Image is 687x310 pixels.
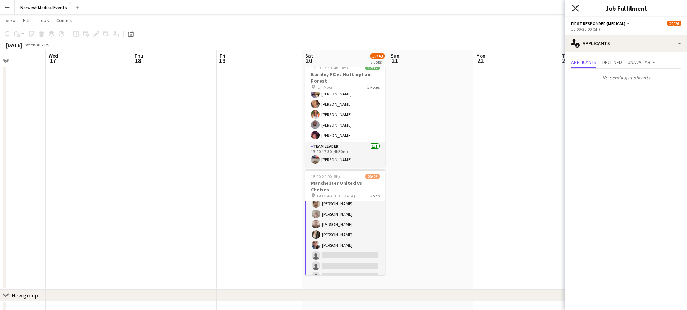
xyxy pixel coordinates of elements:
span: Declined [602,60,622,65]
span: 19 [219,56,225,65]
span: Fri [220,53,225,59]
div: 3 Jobs [371,59,384,65]
h3: Burnley FC vs Nottingham Forest [305,71,385,84]
app-card-role: Team Leader1/113:00-17:30 (4h30m)[PERSON_NAME] [305,142,385,167]
span: First Responder (Medical) [571,21,625,26]
span: 20 [304,56,313,65]
span: Wed [49,53,58,59]
div: BST [44,42,52,48]
span: Week 38 [24,42,42,48]
span: 3 Roles [367,84,380,90]
span: 37/48 [370,53,385,59]
span: [GEOGRAPHIC_DATA] [316,193,355,198]
h3: Job Fulfilment [565,4,687,13]
div: [DATE] [6,41,22,49]
div: New group [11,292,38,299]
a: Edit [20,16,34,25]
span: Sat [305,53,313,59]
button: Norwest Medical Events [15,0,73,14]
button: First Responder (Medical) [571,21,631,26]
span: Tue [562,53,570,59]
span: Turf Moor [316,84,332,90]
div: 15:00-20:00 (5h) [571,26,681,32]
span: Comms [56,17,72,24]
app-job-card: 15:00-20:00 (5h)20/26Manchester United vs Chelsea [GEOGRAPHIC_DATA]3 Roles[PERSON_NAME][PERSON_NA... [305,169,385,275]
span: 15:00-20:00 (5h) [311,174,340,179]
app-job-card: 13:00-17:30 (4h30m)12/12Burnley FC vs Nottingham Forest Turf Moor3 Roles[PERSON_NAME][PERSON_NAME... [305,61,385,167]
a: Comms [53,16,75,25]
span: 20/26 [365,174,380,179]
p: No pending applicants [565,72,687,84]
span: 18 [133,56,143,65]
span: Jobs [38,17,49,24]
span: Unavailable [628,60,655,65]
span: Edit [23,17,31,24]
span: Mon [476,53,486,59]
span: 13:00-17:30 (4h30m) [311,65,348,70]
span: Thu [134,53,143,59]
span: 20/26 [667,21,681,26]
span: 21 [390,56,399,65]
span: 3 Roles [367,193,380,198]
span: 12/12 [365,65,380,70]
span: 22 [475,56,486,65]
span: View [6,17,16,24]
span: 23 [561,56,570,65]
a: Jobs [35,16,52,25]
a: View [3,16,19,25]
span: Sun [391,53,399,59]
span: Applicants [571,60,596,65]
h3: Manchester United vs Chelsea [305,180,385,193]
div: Applicants [565,35,687,52]
span: 17 [48,56,58,65]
